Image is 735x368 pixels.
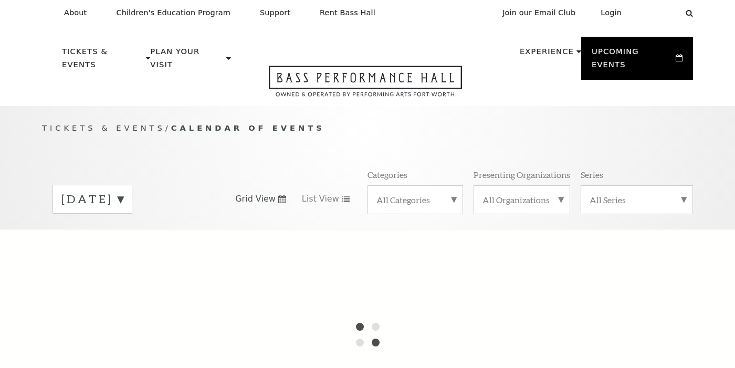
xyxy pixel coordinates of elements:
[235,193,276,205] span: Grid View
[520,45,574,64] p: Experience
[320,8,375,17] p: Rent Bass Hall
[61,191,123,207] label: [DATE]
[260,8,290,17] p: Support
[592,45,673,77] p: Upcoming Events
[116,8,230,17] p: Children's Education Program
[367,169,407,180] p: Categories
[42,122,693,135] p: /
[62,45,143,77] p: Tickets & Events
[302,193,339,205] span: List View
[638,8,676,18] select: Select:
[474,169,570,180] p: Presenting Organizations
[150,45,224,77] p: Plan Your Visit
[590,194,684,205] label: All Series
[171,123,325,132] span: Calendar of Events
[482,194,561,205] label: All Organizations
[64,8,87,17] p: About
[376,194,454,205] label: All Categories
[42,123,165,132] span: Tickets & Events
[581,169,603,180] p: Series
